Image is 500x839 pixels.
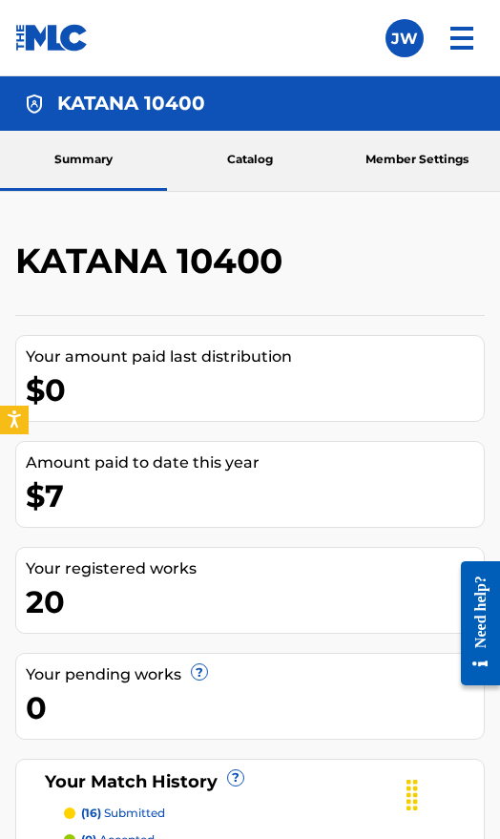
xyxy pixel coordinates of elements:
[81,806,101,820] span: (16)
[26,474,484,517] div: $7
[26,686,484,729] div: 0
[397,766,427,824] div: Drag
[192,664,207,680] span: ?
[228,770,243,786] span: ?
[167,131,334,191] a: Catalog
[64,805,460,822] a: (16) submitted
[439,15,485,61] img: menu
[81,805,165,822] p: submitted
[333,131,500,191] a: Member Settings
[26,663,484,686] div: Your pending works
[23,93,46,115] img: Accounts
[15,240,292,283] h2: KATANA 10400
[385,19,424,57] div: User Menu
[40,769,460,795] div: Your Match History
[26,580,484,623] div: 20
[26,368,484,411] div: $0
[57,92,205,115] h4: KATANA 10400
[26,346,484,368] div: Your amount paid last distribution
[447,545,500,703] iframe: Resource Center
[405,747,500,839] iframe: Chat Widget
[15,24,89,52] img: MLC Logo
[26,557,484,580] div: Your registered works
[26,451,484,474] div: Amount paid to date this year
